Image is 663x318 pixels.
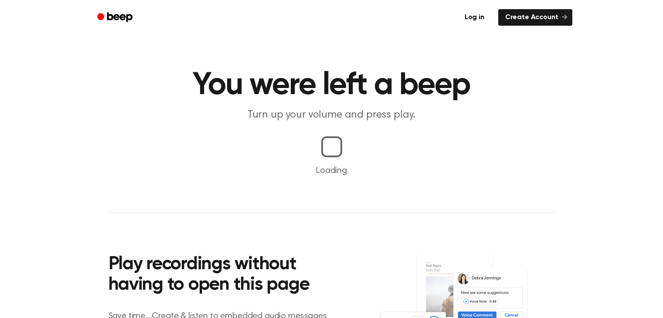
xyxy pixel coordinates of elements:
[164,108,499,122] p: Turn up your volume and press play.
[91,9,140,26] a: Beep
[456,7,493,27] a: Log in
[498,9,572,26] a: Create Account
[10,164,653,177] p: Loading
[109,70,555,101] h1: You were left a beep
[109,254,343,296] h2: Play recordings without having to open this page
